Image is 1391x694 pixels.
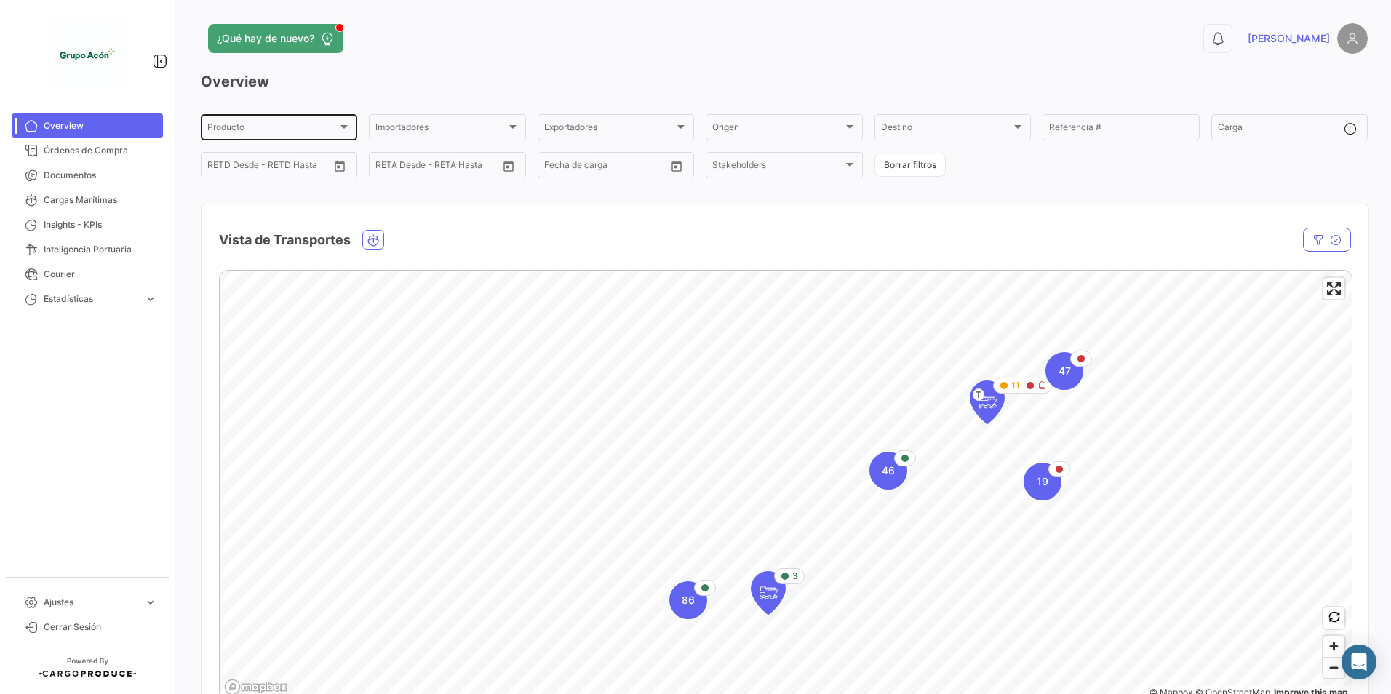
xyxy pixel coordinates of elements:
[219,230,351,250] h4: Vista de Transportes
[201,71,1368,92] h3: Overview
[581,162,639,172] input: Hasta
[44,292,138,306] span: Estadísticas
[44,218,157,231] span: Insights - KPIs
[712,124,842,135] span: Origen
[666,155,687,177] button: Open calendar
[44,169,157,182] span: Documentos
[44,268,157,281] span: Courier
[217,31,314,46] span: ¿Qué hay de nuevo?
[682,593,695,607] span: 86
[44,596,138,609] span: Ajustes
[1323,278,1344,299] button: Enter fullscreen
[1342,645,1376,679] div: Abrir Intercom Messenger
[1337,23,1368,54] img: placeholder-user.png
[882,463,895,478] span: 46
[44,144,157,157] span: Órdenes de Compra
[970,380,1005,424] div: Map marker
[498,155,519,177] button: Open calendar
[12,212,163,237] a: Insights - KPIs
[1037,474,1048,489] span: 19
[881,124,1011,135] span: Destino
[412,162,470,172] input: Hasta
[12,262,163,287] a: Courier
[207,124,338,135] span: Producto
[12,138,163,163] a: Órdenes de Compra
[12,188,163,212] a: Cargas Marítimas
[12,113,163,138] a: Overview
[869,452,907,490] div: Map marker
[144,596,157,609] span: expand_more
[12,163,163,188] a: Documentos
[363,231,383,249] button: Ocean
[44,119,157,132] span: Overview
[751,571,786,615] div: Map marker
[973,388,984,401] span: T
[1059,364,1071,378] span: 47
[208,24,343,53] button: ¿Qué hay de nuevo?
[669,581,707,619] div: Map marker
[544,124,674,135] span: Exportadores
[792,570,798,583] span: 3
[1011,379,1020,392] span: 11
[1323,636,1344,657] button: Zoom in
[1323,657,1344,678] button: Zoom out
[375,162,402,172] input: Desde
[1248,31,1330,46] span: [PERSON_NAME]
[12,237,163,262] a: Inteligencia Portuaria
[1024,463,1061,500] div: Map marker
[375,124,506,135] span: Importadores
[874,153,946,177] button: Borrar filtros
[44,621,157,634] span: Cerrar Sesión
[712,162,842,172] span: Stakeholders
[207,162,234,172] input: Desde
[329,155,351,177] button: Open calendar
[51,17,124,90] img: 1f3d66c5-6a2d-4a07-a58d-3a8e9bbc88ff.jpeg
[44,194,157,207] span: Cargas Marítimas
[44,243,157,256] span: Inteligencia Portuaria
[144,292,157,306] span: expand_more
[544,162,570,172] input: Desde
[1045,352,1083,390] div: Map marker
[244,162,302,172] input: Hasta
